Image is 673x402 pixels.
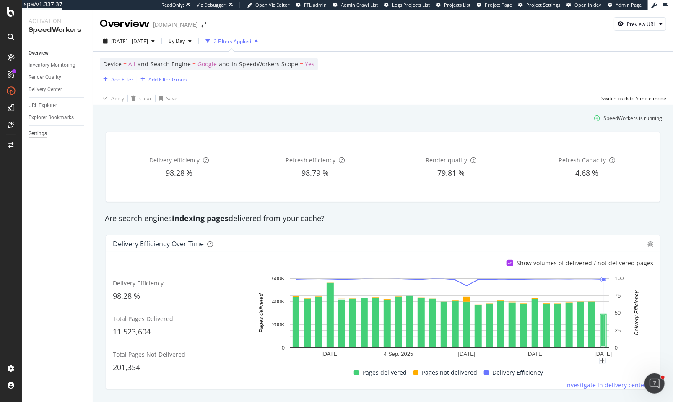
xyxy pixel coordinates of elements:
[426,156,467,164] span: Render quality
[305,58,314,70] span: Yes
[214,38,251,45] div: 2 Filters Applied
[599,358,606,364] div: plus
[29,85,62,94] div: Delivery Center
[384,2,430,8] a: Logs Projects List
[644,373,665,394] iframe: Intercom live chat
[492,368,543,378] span: Delivery Efficiency
[392,2,430,8] span: Logs Projects List
[300,60,303,68] span: =
[29,101,87,110] a: URL Explorer
[123,60,127,68] span: =
[477,2,512,8] a: Project Page
[111,38,148,45] span: [DATE] - [DATE]
[615,310,621,316] text: 50
[517,259,653,267] div: Show volumes of delivered / not delivered pages
[149,156,200,164] span: Delivery efficiency
[615,345,618,351] text: 0
[128,91,152,105] button: Clear
[197,2,227,8] div: Viz Debugger:
[161,2,184,8] div: ReadOnly:
[29,113,87,122] a: Explorer Bookmarks
[202,34,261,48] button: 2 Filters Applied
[615,292,621,299] text: 75
[29,129,47,138] div: Settings
[100,17,150,31] div: Overview
[598,91,666,105] button: Switch back to Simple mode
[148,76,187,83] div: Add Filter Group
[575,168,598,178] span: 4.68 %
[616,2,642,8] span: Admin Page
[29,49,87,57] a: Overview
[272,275,285,282] text: 600K
[362,368,407,378] span: Pages delivered
[436,2,470,8] a: Projects List
[165,34,195,48] button: By Day
[444,2,470,8] span: Projects List
[304,2,327,8] span: FTL admin
[166,168,193,178] span: 98.28 %
[485,2,512,8] span: Project Page
[286,156,335,164] span: Refresh efficiency
[29,49,49,57] div: Overview
[113,291,140,301] span: 98.28 %
[111,95,124,102] div: Apply
[113,326,151,337] span: 11,523,604
[113,350,185,358] span: Total Pages Not-Delivered
[29,61,87,70] a: Inventory Monitoring
[29,101,57,110] div: URL Explorer
[29,113,74,122] div: Explorer Bookmarks
[595,351,612,357] text: [DATE]
[156,91,177,105] button: Save
[192,60,196,68] span: =
[113,362,140,372] span: 201,354
[113,240,204,248] div: Delivery Efficiency over time
[29,85,87,94] a: Delivery Center
[565,381,647,389] span: Investigate in delivery center
[153,21,198,29] div: [DOMAIN_NAME]
[603,115,662,122] div: SpeedWorkers is running
[272,321,285,328] text: 200K
[422,368,477,378] span: Pages not delivered
[101,213,665,224] div: Are search engines delivered from your cache?
[574,2,601,8] span: Open in dev
[566,2,601,8] a: Open in dev
[29,61,75,70] div: Inventory Monitoring
[518,2,560,8] a: Project Settings
[565,381,653,389] a: Investigate in delivery center
[437,168,465,178] span: 79.81 %
[100,74,133,84] button: Add Filter
[151,60,191,68] span: Search Engine
[615,275,624,282] text: 100
[634,290,640,336] text: Delivery Efficiency
[526,2,560,8] span: Project Settings
[29,25,86,35] div: SpeedWorkers
[100,91,124,105] button: Apply
[201,22,206,28] div: arrow-right-arrow-left
[615,327,621,334] text: 25
[282,345,285,351] text: 0
[219,60,230,68] span: and
[166,95,177,102] div: Save
[113,315,173,323] span: Total Pages Delivered
[172,213,229,223] strong: indexing pages
[139,95,152,102] div: Clear
[333,2,378,8] a: Admin Crawl List
[232,60,298,68] span: In SpeedWorkers Scope
[250,274,649,361] div: A chart.
[647,241,653,247] div: bug
[29,73,61,82] div: Render Quality
[258,293,265,333] text: Pages delivered
[559,156,606,164] span: Refresh Capacity
[128,58,135,70] span: All
[137,74,187,84] button: Add Filter Group
[138,60,148,68] span: and
[608,2,642,8] a: Admin Page
[301,168,329,178] span: 98.79 %
[100,34,158,48] button: [DATE] - [DATE]
[296,2,327,8] a: FTL admin
[29,129,87,138] a: Settings
[614,17,666,31] button: Preview URL
[458,351,476,357] text: [DATE]
[165,37,185,44] span: By Day
[197,58,217,70] span: Google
